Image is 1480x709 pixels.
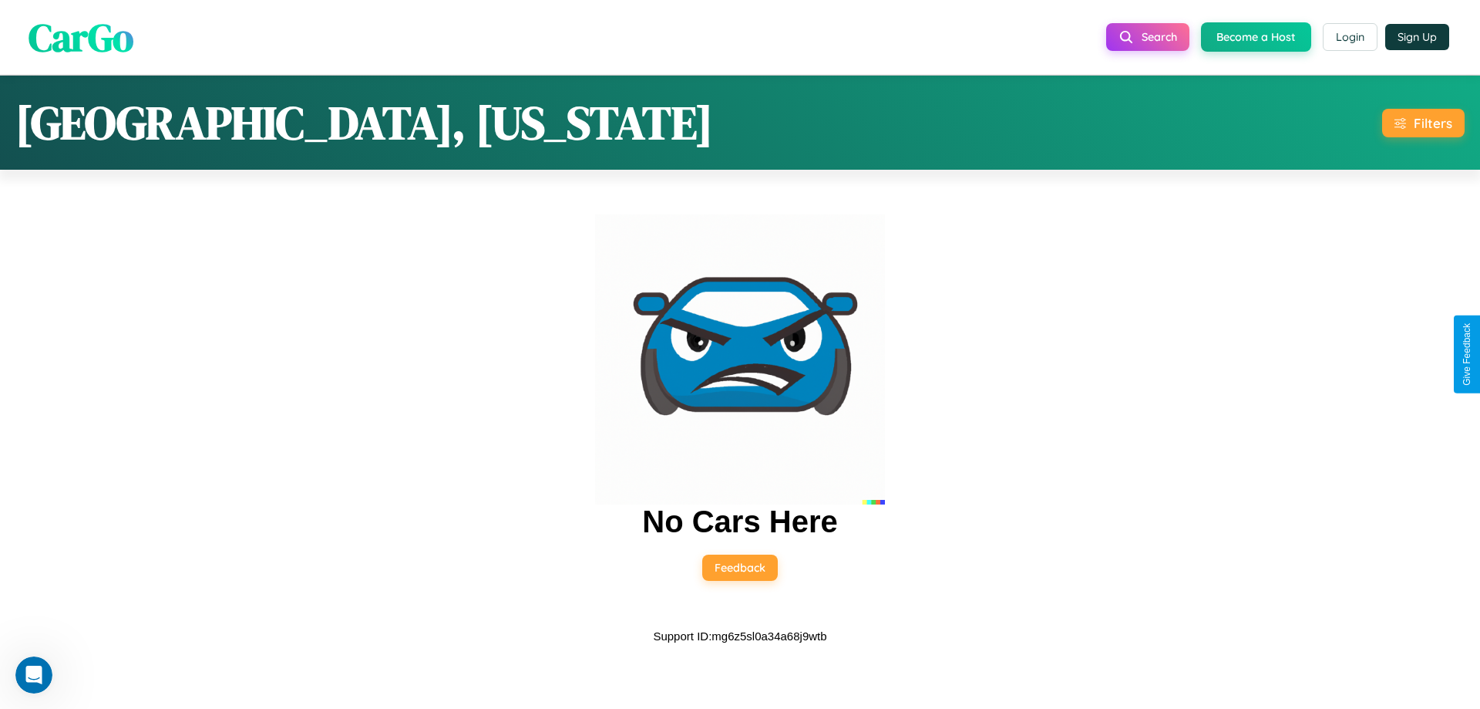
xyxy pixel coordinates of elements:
iframe: Intercom live chat [15,657,52,694]
button: Feedback [702,555,778,581]
div: Filters [1414,115,1452,131]
button: Search [1106,23,1189,51]
p: Support ID: mg6z5sl0a34a68j9wtb [653,626,826,647]
button: Become a Host [1201,22,1311,52]
button: Filters [1382,109,1465,137]
button: Sign Up [1385,24,1449,50]
span: CarGo [29,10,133,63]
h1: [GEOGRAPHIC_DATA], [US_STATE] [15,91,713,154]
button: Login [1323,23,1377,51]
img: car [595,214,885,505]
h2: No Cars Here [642,505,837,539]
div: Give Feedback [1461,323,1472,386]
span: Search [1142,30,1177,44]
